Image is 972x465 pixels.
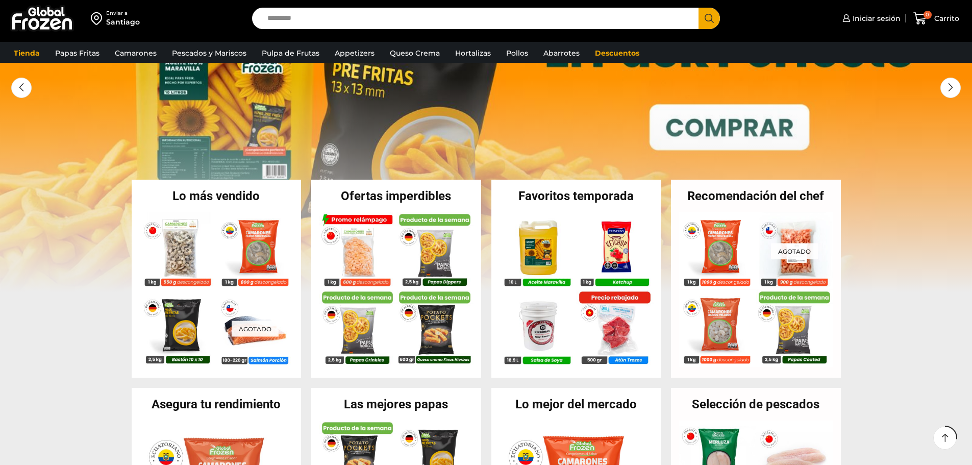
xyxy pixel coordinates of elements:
div: Previous slide [11,78,32,98]
a: Iniciar sesión [840,8,901,29]
h2: Asegura tu rendimiento [132,398,302,410]
h2: Selección de pescados [671,398,841,410]
a: Pollos [501,43,533,63]
button: Search button [699,8,720,29]
a: Abarrotes [538,43,585,63]
h2: Las mejores papas [311,398,481,410]
span: Carrito [932,13,959,23]
a: Tienda [9,43,45,63]
div: Next slide [940,78,961,98]
h2: Lo mejor del mercado [491,398,661,410]
a: Descuentos [590,43,644,63]
h2: Favoritos temporada [491,190,661,202]
a: Pescados y Mariscos [167,43,252,63]
a: Hortalizas [450,43,496,63]
a: Queso Crema [385,43,445,63]
h2: Recomendación del chef [671,190,841,202]
span: Iniciar sesión [850,13,901,23]
a: 0 Carrito [911,7,962,31]
a: Pulpa de Frutas [257,43,325,63]
img: address-field-icon.svg [91,10,106,27]
a: Appetizers [330,43,380,63]
p: Agotado [771,243,818,259]
div: Enviar a [106,10,140,17]
p: Agotado [231,321,278,337]
a: Camarones [110,43,162,63]
h2: Ofertas imperdibles [311,190,481,202]
div: Santiago [106,17,140,27]
h2: Lo más vendido [132,190,302,202]
a: Papas Fritas [50,43,105,63]
span: 0 [924,11,932,19]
